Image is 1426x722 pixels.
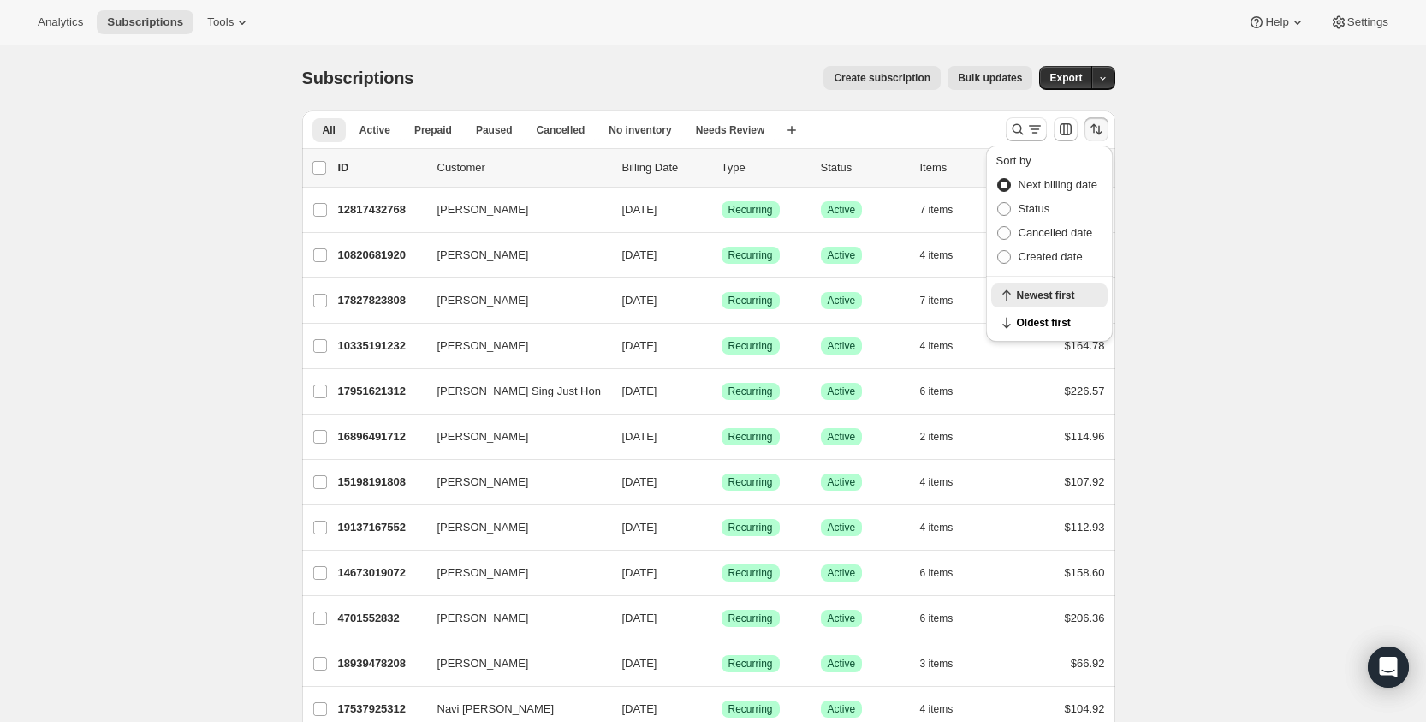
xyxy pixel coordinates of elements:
[920,516,972,540] button: 4 items
[728,339,773,353] span: Recurring
[622,612,657,624] span: [DATE]
[1368,647,1409,688] div: Open Intercom Messenger
[338,428,424,445] p: 16896491712
[427,423,598,451] button: [PERSON_NAME]
[1019,226,1093,239] span: Cancelled date
[437,701,555,718] span: Navi [PERSON_NAME]
[302,69,414,87] span: Subscriptions
[197,10,261,34] button: Tools
[427,514,598,541] button: [PERSON_NAME]
[1006,117,1047,141] button: Search and filter results
[437,655,529,672] span: [PERSON_NAME]
[338,519,424,536] p: 19137167552
[359,123,390,137] span: Active
[338,561,1105,585] div: 14673019072[PERSON_NAME][DATE]SuccessRecurringSuccessActive6 items$158.60
[1065,475,1105,488] span: $107.92
[338,474,424,491] p: 15198191808
[728,430,773,444] span: Recurring
[920,652,972,676] button: 3 items
[338,564,424,582] p: 14673019072
[338,159,1105,176] div: IDCustomerBilling DateTypeStatusItemsTotal
[427,287,598,314] button: [PERSON_NAME]
[622,203,657,216] span: [DATE]
[476,123,513,137] span: Paused
[1017,289,1097,302] span: Newest first
[728,203,773,217] span: Recurring
[437,564,529,582] span: [PERSON_NAME]
[728,612,773,625] span: Recurring
[1084,117,1108,141] button: Sort the results
[437,610,529,627] span: [PERSON_NAME]
[920,425,972,449] button: 2 items
[828,612,856,625] span: Active
[323,123,336,137] span: All
[991,283,1108,307] button: Newest first
[920,243,972,267] button: 4 items
[823,66,941,90] button: Create subscription
[920,248,954,262] span: 4 items
[778,118,805,142] button: Create new view
[920,379,972,403] button: 6 items
[338,334,1105,358] div: 10335191232[PERSON_NAME][DATE]SuccessRecurringSuccessActive4 items$164.78
[38,15,83,29] span: Analytics
[427,468,598,496] button: [PERSON_NAME]
[437,201,529,218] span: [PERSON_NAME]
[1071,657,1105,670] span: $66.92
[338,652,1105,676] div: 18939478208[PERSON_NAME][DATE]SuccessRecurringSuccessActive3 items$66.92
[437,383,601,400] span: [PERSON_NAME] Sing Just Hon
[920,606,972,630] button: 6 items
[920,339,954,353] span: 4 items
[728,294,773,307] span: Recurring
[948,66,1032,90] button: Bulk updates
[338,292,424,309] p: 17827823808
[828,521,856,534] span: Active
[437,519,529,536] span: [PERSON_NAME]
[834,71,930,85] span: Create subscription
[996,154,1031,167] span: Sort by
[338,425,1105,449] div: 16896491712[PERSON_NAME][DATE]SuccessRecurringSuccessActive2 items$114.96
[828,566,856,580] span: Active
[622,521,657,534] span: [DATE]
[828,294,856,307] span: Active
[920,334,972,358] button: 4 items
[828,339,856,353] span: Active
[338,247,424,264] p: 10820681920
[1347,15,1388,29] span: Settings
[338,516,1105,540] div: 19137167552[PERSON_NAME][DATE]SuccessRecurringSuccessActive4 items$112.93
[1320,10,1399,34] button: Settings
[920,159,1006,176] div: Items
[427,559,598,587] button: [PERSON_NAME]
[828,702,856,716] span: Active
[27,10,93,34] button: Analytics
[338,697,1105,721] div: 17537925312Navi [PERSON_NAME][DATE]SuccessRecurringSuccessActive4 items$104.92
[107,15,183,29] span: Subscriptions
[622,248,657,261] span: [DATE]
[991,311,1108,335] button: Oldest first
[338,201,424,218] p: 12817432768
[722,159,807,176] div: Type
[696,123,765,137] span: Needs Review
[437,337,529,355] span: [PERSON_NAME]
[920,697,972,721] button: 4 items
[1049,71,1082,85] span: Export
[828,475,856,489] span: Active
[920,294,954,307] span: 7 items
[920,198,972,222] button: 7 items
[622,702,657,715] span: [DATE]
[622,294,657,307] span: [DATE]
[437,247,529,264] span: [PERSON_NAME]
[338,606,1105,630] div: 4701552832[PERSON_NAME][DATE]SuccessRecurringSuccessActive6 items$206.36
[1017,316,1097,330] span: Oldest first
[537,123,585,137] span: Cancelled
[338,655,424,672] p: 18939478208
[920,561,972,585] button: 6 items
[828,430,856,444] span: Active
[427,650,598,677] button: [PERSON_NAME]
[920,566,954,580] span: 6 items
[1039,66,1092,90] button: Export
[622,475,657,488] span: [DATE]
[1065,430,1105,443] span: $114.96
[338,701,424,718] p: 17537925312
[728,702,773,716] span: Recurring
[338,198,1105,222] div: 12817432768[PERSON_NAME][DATE]SuccessRecurringSuccessActive7 items$160.05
